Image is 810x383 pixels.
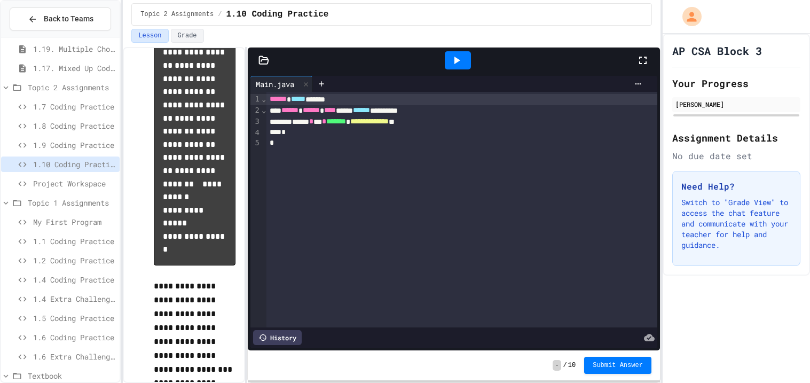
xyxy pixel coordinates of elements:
button: Back to Teams [10,7,111,30]
span: Textbook [28,370,115,381]
span: 1.9 Coding Practice [33,139,115,151]
span: - [553,360,561,371]
div: [PERSON_NAME] [675,99,797,109]
span: 1.19. Multiple Choice Exercises for Unit 1a (1.1-1.6) [33,43,115,54]
button: Lesson [131,29,168,43]
span: 1.17. Mixed Up Code Practice 1.1-1.6 [33,62,115,74]
span: / [218,10,222,19]
h1: AP CSA Block 3 [672,43,762,58]
span: Topic 2 Assignments [140,10,214,19]
span: My First Program [33,216,115,228]
span: 1.10 Coding Practice [33,159,115,170]
span: 1.1 Coding Practice [33,236,115,247]
h2: Your Progress [672,76,800,91]
div: History [253,330,302,345]
span: Fold line [261,106,266,114]
div: 1 [250,94,261,105]
h3: Need Help? [681,180,791,193]
h2: Assignment Details [672,130,800,145]
div: 4 [250,128,261,138]
span: Submit Answer [593,361,643,370]
span: 1.8 Coding Practice [33,120,115,131]
button: Submit Answer [584,357,651,374]
div: No due date set [672,150,800,162]
span: Topic 1 Assignments [28,197,115,208]
span: 1.6 Extra Challenge Problem [33,351,115,362]
span: 1.5 Coding Practice [33,312,115,324]
span: 1.10 Coding Practice [226,8,328,21]
span: Fold line [261,95,266,103]
span: Back to Teams [44,13,93,25]
span: Topic 2 Assignments [28,82,115,93]
span: / [563,361,567,370]
span: Project Workspace [33,178,115,189]
div: 5 [250,138,261,148]
span: 1.2 Coding Practice [33,255,115,266]
div: 3 [250,116,261,128]
div: 2 [250,105,261,116]
span: 10 [568,361,576,370]
span: 1.6 Coding Practice [33,332,115,343]
span: 1.4 Extra Challenge Problem [33,293,115,304]
div: Main.java [250,79,300,90]
div: My Account [671,4,704,29]
div: Main.java [250,76,313,92]
span: 1.7 Coding Practice [33,101,115,112]
p: Switch to "Grade View" to access the chat feature and communicate with your teacher for help and ... [681,197,791,251]
span: 1.4 Coding Practice [33,274,115,285]
button: Grade [171,29,204,43]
